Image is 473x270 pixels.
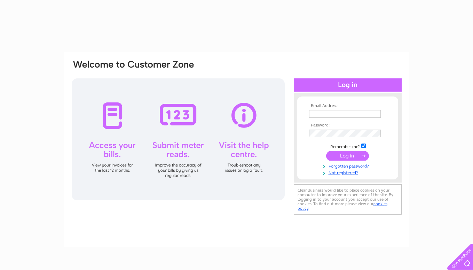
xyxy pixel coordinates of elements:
a: Not registered? [309,169,388,176]
a: Forgotten password? [309,162,388,169]
th: Email Address: [307,103,388,108]
a: cookies policy [298,201,387,211]
div: Clear Business would like to place cookies on your computer to improve your experience of the sit... [294,184,402,215]
th: Password: [307,123,388,128]
input: Submit [326,151,369,161]
td: Remember me? [307,142,388,149]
